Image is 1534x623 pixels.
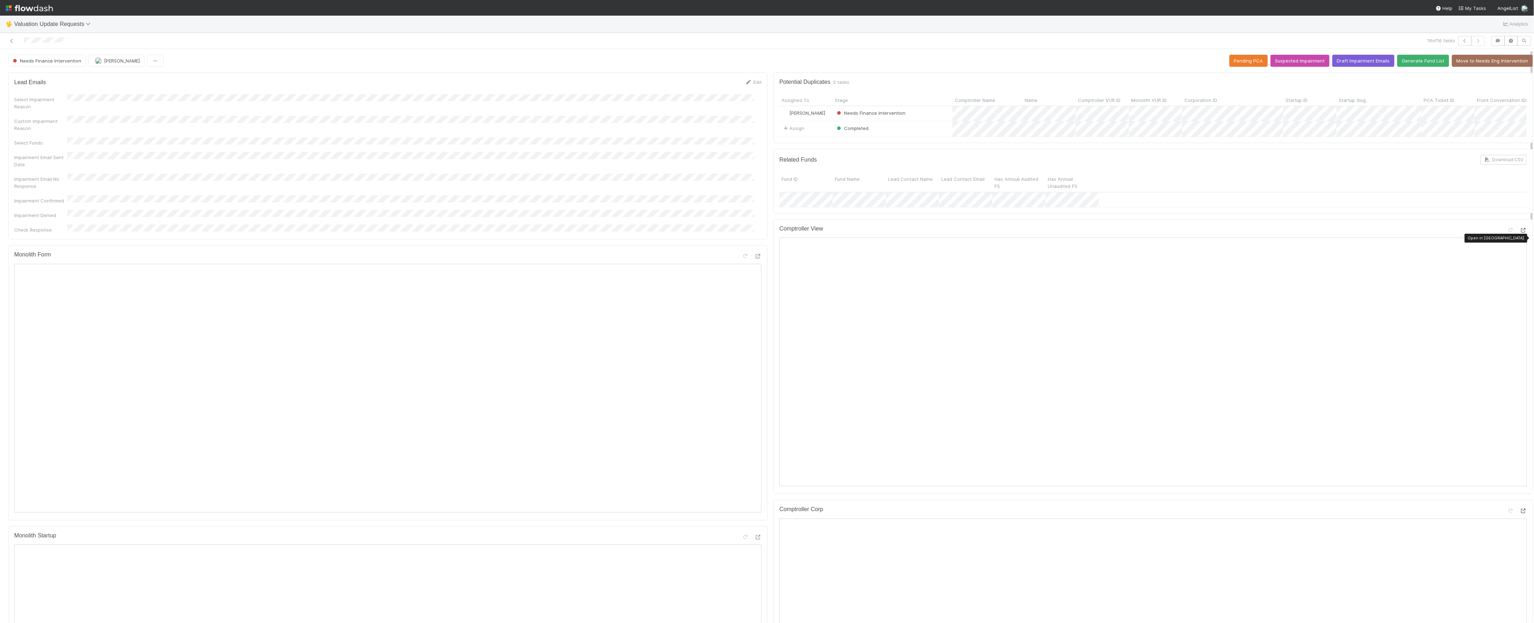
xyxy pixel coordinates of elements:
[1424,97,1454,104] span: PCA Ticket ID
[1339,97,1366,104] span: Startup Slug
[1458,5,1486,12] a: My Tasks
[1332,55,1395,67] button: Draft Impairment Emails
[1428,37,1456,44] span: 16 of 16 tasks
[745,79,762,85] a: Edit
[1078,97,1121,104] span: Comptroller VUR ID
[1397,55,1449,67] button: Generate Fund List
[939,173,992,191] div: Lead Contact Email
[779,156,817,163] h5: Related Funds
[1521,5,1528,12] img: avatar_b6a6ccf4-6160-40f7-90da-56c3221167ae.png
[1458,5,1486,11] span: My Tasks
[833,173,886,191] div: Fund Name
[1046,173,1099,191] div: Has Annual Unaudited FS
[836,110,905,116] span: Needs Finance Intervention
[95,57,102,64] img: avatar_b6a6ccf4-6160-40f7-90da-56c3221167ae.png
[782,125,804,132] span: Assign
[835,97,848,104] span: Stage
[1481,155,1527,165] button: Download CSV
[14,251,51,258] h5: Monolith Form
[783,110,788,116] img: avatar_b6a6ccf4-6160-40f7-90da-56c3221167ae.png
[89,55,144,67] button: [PERSON_NAME]
[6,2,53,14] img: logo-inverted-e16ddd16eac7371096b0.svg
[836,125,869,132] div: Completed
[6,21,13,27] span: 🖖
[1184,97,1217,104] span: Corporation ID
[1229,55,1268,67] button: Pending PCA
[1286,97,1308,104] span: Startup ID
[14,175,67,190] div: Impairment Email No Response
[1436,5,1453,12] div: Help
[14,154,67,168] div: Impairment Email Sent Date
[14,532,56,539] h5: Monolith Startup
[14,21,94,27] span: Valuation Update Requests
[1477,97,1528,104] span: Front Conversation IDs
[782,97,809,104] span: Assigned To
[1452,55,1533,67] button: Move to Needs Eng Intervention
[14,79,46,86] h5: Lead Emails
[14,96,67,110] div: Select Impairment Reason
[14,212,67,219] div: Impairment Denied
[789,110,825,116] span: [PERSON_NAME]
[779,173,833,191] div: Fund ID
[1131,97,1167,104] span: Monolith VUR ID
[1025,97,1037,104] span: Name
[833,78,850,86] span: 2 tasks
[955,97,995,104] span: Comptroller Name
[14,139,67,146] div: Select Funds:
[836,125,869,131] span: Completed
[104,58,140,64] span: [PERSON_NAME]
[779,78,831,86] h5: Potential Duplicates
[836,109,905,117] div: Needs Finance Intervention
[14,118,67,132] div: Custom Impairment Reason
[782,109,825,117] div: [PERSON_NAME]
[1271,55,1330,67] button: Suspected Impairment
[1502,20,1528,28] a: Analytics
[779,225,823,232] h5: Comptroller View
[886,173,939,191] div: Lead Contact Name
[14,197,67,204] div: Impairment Confirmed
[8,55,86,67] button: Needs Finance Intervention
[779,506,823,513] h5: Comptroller Corp
[1498,5,1518,11] span: AngelList
[14,226,67,233] div: Check Response
[992,173,1046,191] div: Has Annual Audited FS
[11,58,81,64] span: Needs Finance Intervention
